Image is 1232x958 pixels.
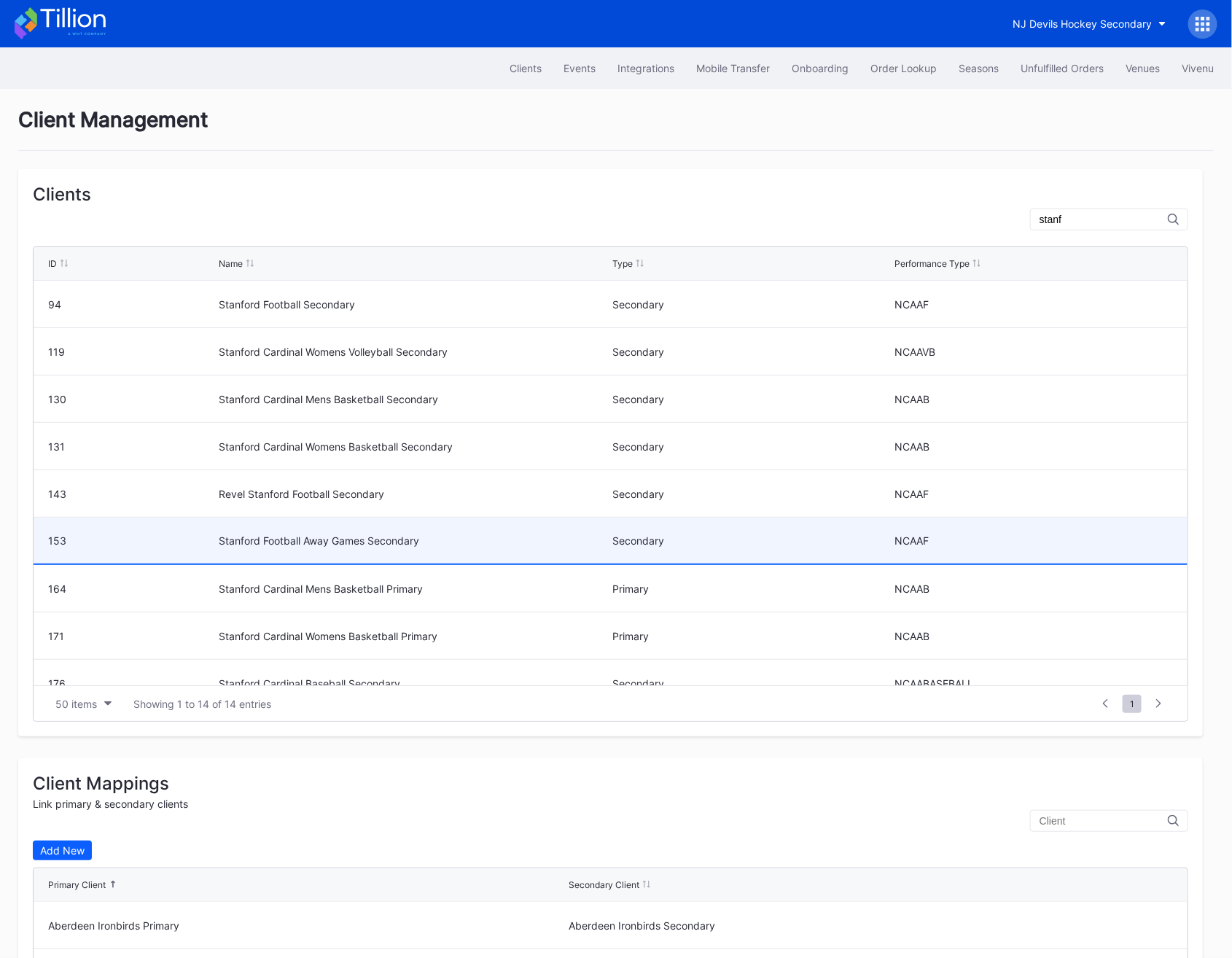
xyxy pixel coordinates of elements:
input: Client [1040,815,1168,827]
div: NCAAF [894,534,1173,547]
button: Vivenu [1171,55,1225,82]
div: NCAAB [894,630,1173,642]
div: Secondary [612,393,891,405]
button: Unfulfilled Orders [1010,55,1115,82]
div: NCAAVB [894,346,1173,358]
div: Secondary Client [569,879,639,890]
button: Onboarding [781,55,859,82]
div: NCAABASEBALL [894,677,1173,690]
div: Onboarding [792,62,849,74]
button: Add New [33,841,92,860]
div: 130 [48,393,215,405]
div: Primary Client [48,879,106,890]
div: Secondary [612,677,891,690]
div: NCAAF [894,298,1173,311]
div: Stanford Cardinal Womens Basketball Primary [219,630,609,642]
button: Clients [499,55,553,82]
div: NCAAB [894,440,1173,453]
div: Mobile Transfer [696,62,770,74]
div: 131 [48,440,215,453]
button: Venues [1115,55,1171,82]
div: Vivenu [1182,62,1214,74]
button: Order Lookup [859,55,948,82]
div: Venues [1126,62,1160,74]
div: Showing 1 to 14 of 14 entries [133,698,271,710]
div: Client Mappings [33,773,1188,794]
div: Unfulfilled Orders [1021,62,1104,74]
div: Clients [33,184,1188,205]
div: Aberdeen Ironbirds Primary [48,919,565,932]
div: Seasons [959,62,999,74]
button: NJ Devils Hockey Secondary [1002,10,1177,37]
div: Secondary [612,346,891,358]
div: 143 [48,488,215,500]
button: Integrations [607,55,685,82]
div: Secondary [612,488,891,500]
div: 164 [48,583,215,595]
div: Secondary [612,440,891,453]
div: NCAAB [894,583,1173,595]
input: Client [1040,214,1168,225]
button: 50 items [48,694,119,714]
div: Stanford Cardinal Mens Basketball Primary [219,583,609,595]
div: Link primary & secondary clients [33,798,1188,810]
div: Stanford Football Secondary [219,298,609,311]
div: Add New [40,844,85,857]
button: Events [553,55,607,82]
div: Stanford Cardinal Mens Basketball Secondary [219,393,609,405]
div: Type [612,258,633,269]
div: Events [564,62,596,74]
div: Stanford Cardinal Womens Volleyball Secondary [219,346,609,358]
button: Seasons [948,55,1010,82]
div: 119 [48,346,215,358]
div: Name [219,258,243,269]
div: Stanford Cardinal Womens Basketball Secondary [219,440,609,453]
div: NCAAB [894,393,1173,405]
div: Primary [612,630,891,642]
button: Mobile Transfer [685,55,781,82]
span: 1 [1123,695,1142,713]
div: 171 [48,630,215,642]
div: NCAAF [894,488,1173,500]
div: 94 [48,298,215,311]
div: Stanford Cardinal Baseball Secondary [219,677,609,690]
div: 153 [48,534,215,547]
div: Revel Stanford Football Secondary [219,488,609,500]
div: Performance Type [894,258,970,269]
div: Clients [510,62,542,74]
div: Secondary [612,298,891,311]
div: Integrations [617,62,674,74]
div: NJ Devils Hockey Secondary [1013,17,1152,30]
div: 50 items [55,698,97,710]
div: Stanford Football Away Games Secondary [219,534,609,547]
div: Primary [612,583,891,595]
div: Aberdeen Ironbirds Secondary [569,919,1085,932]
div: ID [48,258,57,269]
div: Secondary [612,534,891,547]
div: 176 [48,677,215,690]
div: Client Management [18,107,1214,151]
div: Order Lookup [870,62,937,74]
